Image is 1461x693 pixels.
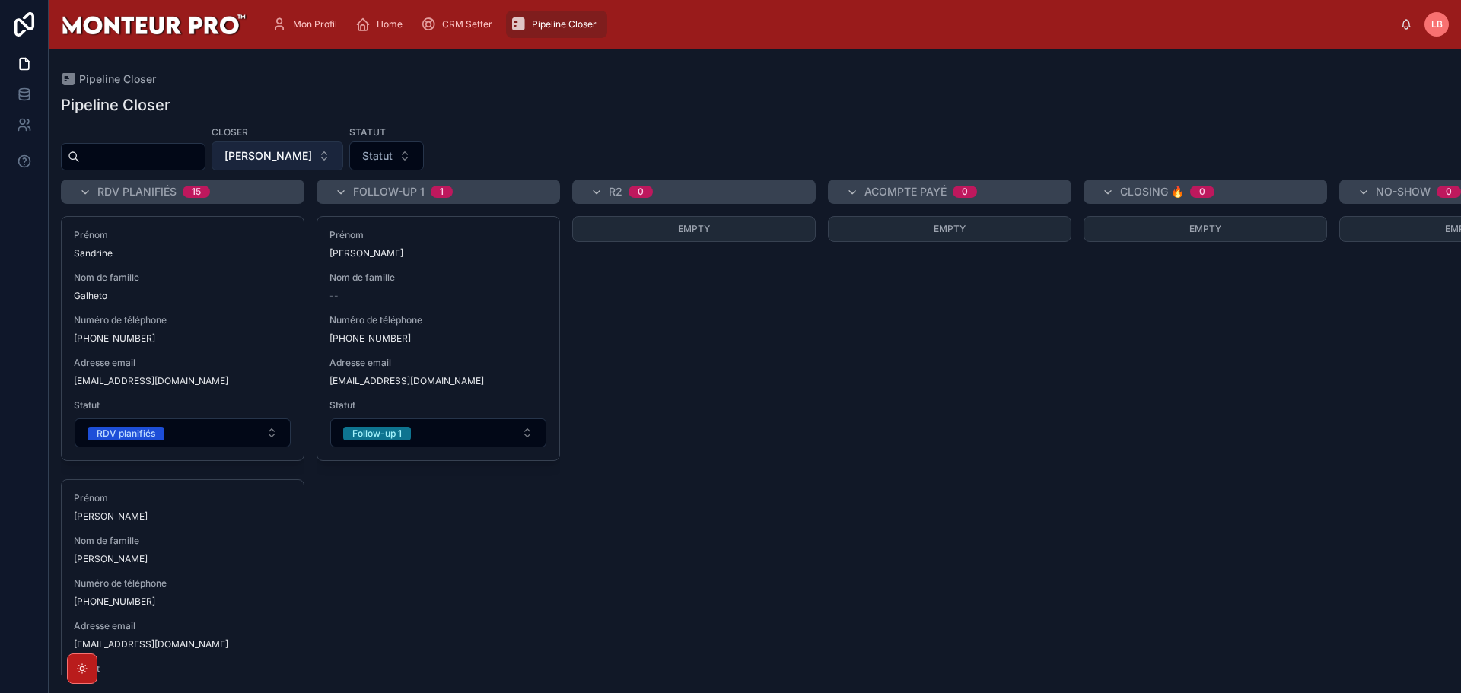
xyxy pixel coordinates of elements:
span: Adresse email [74,620,291,632]
span: Acompte payé [864,184,947,199]
div: 0 [962,186,968,198]
span: Nom de famille [74,535,291,547]
span: Galheto [74,290,291,302]
span: Nom de famille [74,272,291,284]
span: [PERSON_NAME] [74,553,291,565]
span: Empty [934,223,966,234]
span: [PHONE_NUMBER] [329,332,547,345]
span: Home [377,18,403,30]
span: Adresse email [329,357,547,369]
a: Pipeline Closer [61,72,156,87]
span: No-show [1376,184,1431,199]
span: Pipeline Closer [79,72,156,87]
label: Statut [349,125,386,138]
img: App logo [61,12,247,37]
span: Empty [678,223,710,234]
span: Prénom [74,492,291,504]
div: 15 [192,186,201,198]
span: Numéro de téléphone [74,314,291,326]
span: -- [329,290,339,302]
span: [EMAIL_ADDRESS][DOMAIN_NAME] [74,375,291,387]
span: Sandrine [74,247,291,259]
span: RDV planifiés [97,184,177,199]
span: [PHONE_NUMBER] [74,332,291,345]
span: [PERSON_NAME] [74,510,291,523]
span: Pipeline Closer [532,18,597,30]
span: Statut [362,148,393,164]
h1: Pipeline Closer [61,94,170,116]
span: Statut [74,399,291,412]
button: Select Button [212,141,343,170]
a: CRM Setter [416,11,503,38]
span: Numéro de téléphone [74,577,291,590]
a: Prénom[PERSON_NAME]Nom de famille--Numéro de téléphone[PHONE_NUMBER]Adresse email[EMAIL_ADDRESS][... [317,216,560,461]
div: RDV planifiés [97,427,155,440]
span: Statut [329,399,547,412]
button: Select Button [349,141,424,170]
a: PrénomSandrineNom de familleGalhetoNuméro de téléphone[PHONE_NUMBER]Adresse email[EMAIL_ADDRESS][... [61,216,304,461]
a: Mon Profil [267,11,348,38]
span: Empty [1189,223,1221,234]
span: Mon Profil [293,18,337,30]
span: [PERSON_NAME] [329,247,547,259]
div: 0 [1446,186,1452,198]
span: LB [1431,18,1443,30]
span: Nom de famille [329,272,547,284]
span: Prénom [74,229,291,241]
label: Closer [212,125,248,138]
span: [EMAIL_ADDRESS][DOMAIN_NAME] [329,375,547,387]
span: Closing 🔥 [1120,184,1184,199]
div: 0 [1199,186,1205,198]
span: Prénom [329,229,547,241]
div: 0 [638,186,644,198]
span: Statut [74,663,291,675]
span: CRM Setter [442,18,492,30]
span: [PHONE_NUMBER] [74,596,291,608]
span: Adresse email [74,357,291,369]
span: R2 [609,184,622,199]
a: Home [351,11,413,38]
span: [PERSON_NAME] [224,148,312,164]
a: Pipeline Closer [506,11,607,38]
button: Select Button [330,418,546,447]
span: Follow-up 1 [353,184,425,199]
button: Select Button [75,418,291,447]
div: scrollable content [259,8,1400,41]
div: 1 [440,186,444,198]
span: Numéro de téléphone [329,314,547,326]
div: Follow-up 1 [352,427,402,440]
span: [EMAIL_ADDRESS][DOMAIN_NAME] [74,638,291,650]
